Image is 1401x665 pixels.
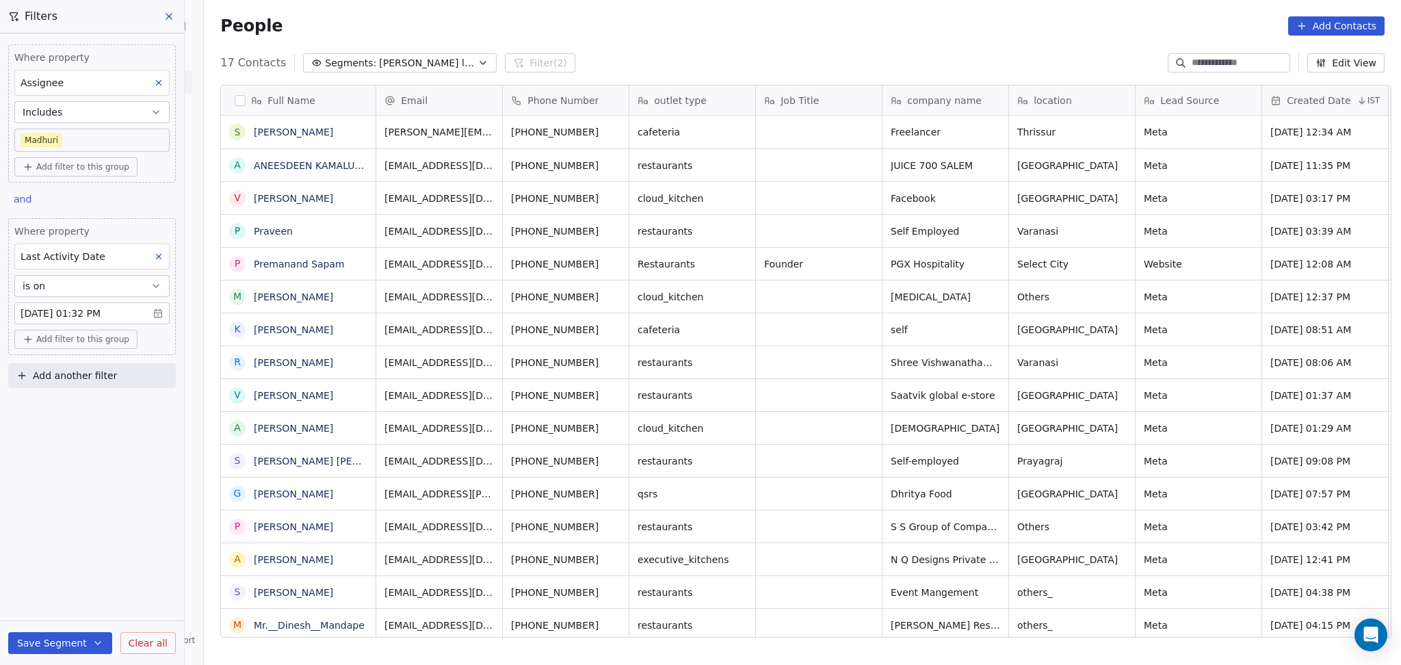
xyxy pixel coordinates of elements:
a: [PERSON_NAME] [254,357,333,368]
span: Restaurants [638,257,747,271]
span: cafeteria [638,125,747,139]
div: R [234,355,241,369]
span: restaurants [638,224,747,238]
span: Shree Vishwanatham Restaurant [891,356,1000,369]
span: [DATE] 07:57 PM [1270,487,1380,501]
span: 17 Contacts [220,55,286,71]
span: restaurants [638,454,747,468]
span: [EMAIL_ADDRESS][DOMAIN_NAME] [384,323,494,337]
span: Freelancer [891,125,1000,139]
span: Meta [1144,586,1253,599]
span: [EMAIL_ADDRESS][DOMAIN_NAME] [384,454,494,468]
div: S [235,585,241,599]
span: company name [907,94,982,107]
span: [PHONE_NUMBER] [511,290,620,304]
span: [DATE] 12:08 AM [1270,257,1380,271]
span: Prayagraj [1017,454,1127,468]
div: V [234,191,241,205]
span: qsrs [638,487,747,501]
span: [EMAIL_ADDRESS][DOMAIN_NAME] [384,192,494,205]
span: [PHONE_NUMBER] [511,257,620,271]
span: Meta [1144,520,1253,534]
span: Created Date [1287,94,1350,107]
a: [PERSON_NAME] [254,324,333,335]
span: Others [1017,520,1127,534]
span: [PHONE_NUMBER] [511,618,620,632]
span: restaurants [638,159,747,172]
a: [PERSON_NAME] [254,554,333,565]
a: Premanand Sapam [254,259,345,270]
span: [PERSON_NAME] last activity [379,56,475,70]
span: Varanasi [1017,356,1127,369]
span: restaurants [638,618,747,632]
span: Self Employed [891,224,1000,238]
div: P [235,257,240,271]
span: [EMAIL_ADDRESS][DOMAIN_NAME] [384,553,494,566]
div: S [235,125,241,140]
span: [GEOGRAPHIC_DATA] [1017,421,1127,435]
span: [EMAIL_ADDRESS][PERSON_NAME][DOMAIN_NAME] [384,487,494,501]
span: [MEDICAL_DATA] [891,290,1000,304]
span: cloud_kitchen [638,192,747,205]
span: [EMAIL_ADDRESS][DOMAIN_NAME] [384,520,494,534]
span: Varanasi [1017,224,1127,238]
span: Lead Source [1160,94,1219,107]
button: Filter(2) [505,53,575,73]
span: [PHONE_NUMBER] [511,586,620,599]
a: [PERSON_NAME] [254,390,333,401]
a: [PERSON_NAME] [254,423,333,434]
span: Meta [1144,125,1253,139]
span: Phone Number [527,94,599,107]
div: S [235,454,241,468]
span: Website [1144,257,1253,271]
div: P [235,224,240,238]
span: [DATE] 03:42 PM [1270,520,1380,534]
span: [EMAIL_ADDRESS][DOMAIN_NAME] [384,389,494,402]
div: A [234,552,241,566]
span: People [220,16,283,36]
span: [DATE] 12:41 PM [1270,553,1380,566]
span: Meta [1144,454,1253,468]
span: outlet type [654,94,707,107]
span: cloud_kitchen [638,421,747,435]
span: [PHONE_NUMBER] [511,125,620,139]
span: others_ [1017,586,1127,599]
span: IST [1367,95,1380,106]
span: Meta [1144,487,1253,501]
span: Others [1017,290,1127,304]
span: [PHONE_NUMBER] [511,356,620,369]
span: [PHONE_NUMBER] [511,192,620,205]
a: [PERSON_NAME] [254,193,333,204]
button: Edit View [1307,53,1385,73]
span: Meta [1144,618,1253,632]
button: Add Contacts [1288,16,1385,36]
span: [PHONE_NUMBER] [511,487,620,501]
span: Meta [1144,159,1253,172]
div: M [233,618,241,632]
span: [GEOGRAPHIC_DATA] [1017,159,1127,172]
span: location [1034,94,1072,107]
span: [PHONE_NUMBER] [511,224,620,238]
span: [DATE] 04:15 PM [1270,618,1380,632]
span: [DATE] 01:29 AM [1270,421,1380,435]
a: [PERSON_NAME] [254,488,333,499]
span: [EMAIL_ADDRESS][DOMAIN_NAME] [384,290,494,304]
span: executive_kitchens [638,553,747,566]
span: Facebook [891,192,1000,205]
span: [DATE] 12:34 AM [1270,125,1380,139]
div: P [235,519,240,534]
span: Select City [1017,257,1127,271]
span: [GEOGRAPHIC_DATA] [1017,553,1127,566]
div: A [234,158,241,172]
span: Job Title [781,94,819,107]
span: [DATE] 03:39 AM [1270,224,1380,238]
span: [GEOGRAPHIC_DATA] [1017,323,1127,337]
div: location [1009,86,1135,115]
div: outlet type [629,86,755,115]
span: Dhritya Food [891,487,1000,501]
span: Thrissur [1017,125,1127,139]
div: Job Title [756,86,882,115]
span: [DATE] 03:17 PM [1270,192,1380,205]
span: [GEOGRAPHIC_DATA] [1017,389,1127,402]
span: [DATE] 08:51 AM [1270,323,1380,337]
